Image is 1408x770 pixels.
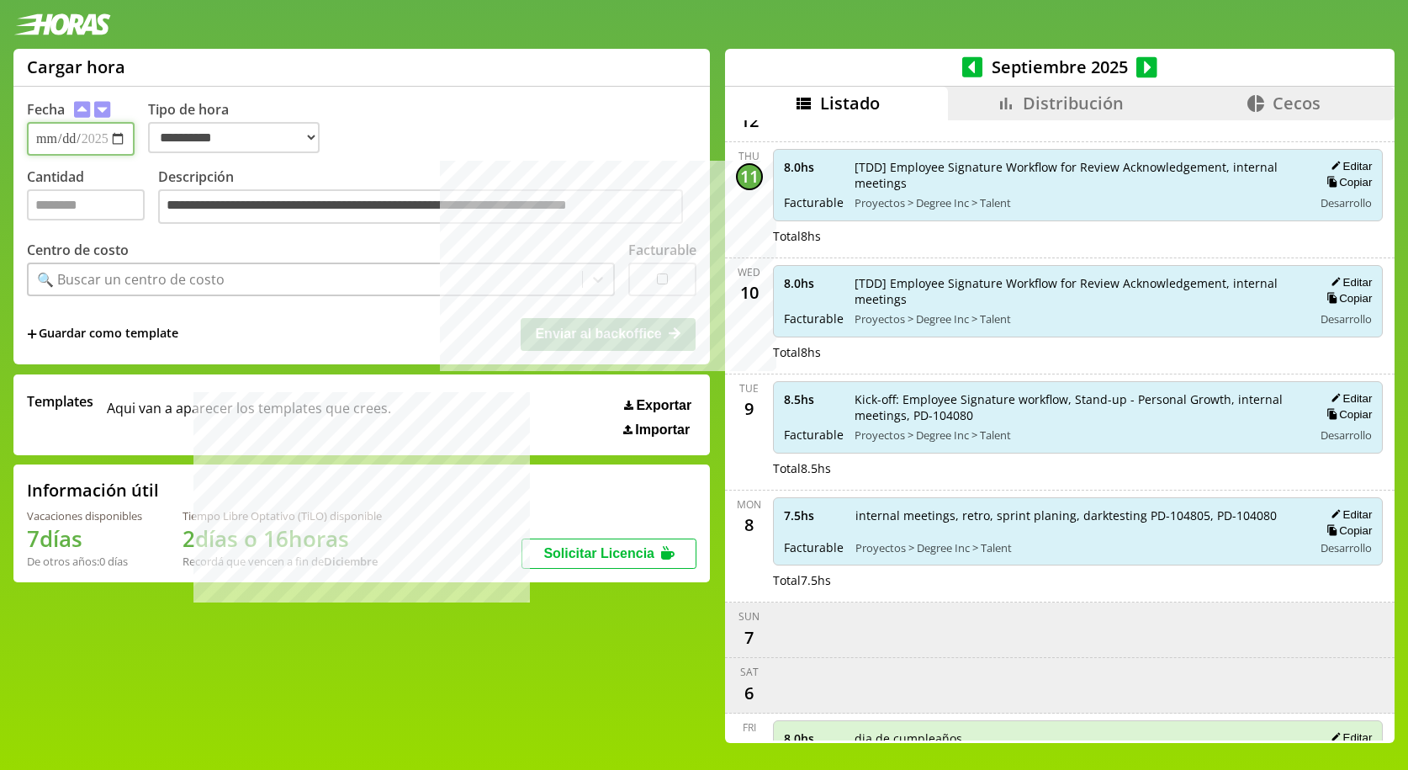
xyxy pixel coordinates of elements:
span: +Guardar como template [27,325,178,343]
span: Desarrollo [1321,311,1372,327]
span: Listado [820,92,880,114]
div: 11 [736,163,763,190]
button: Copiar [1321,523,1372,538]
span: Desarrollo [1321,427,1372,443]
label: Descripción [158,167,696,229]
button: Solicitar Licencia [521,539,696,569]
div: Recordá que vencen a fin de [183,554,382,569]
span: Aqui van a aparecer los templates que crees. [107,392,391,438]
span: Proyectos > Degree Inc > Talent [855,540,1302,555]
div: Vacaciones disponibles [27,508,142,523]
div: De otros años: 0 días [27,554,142,569]
span: Proyectos > Degree Inc > Talent [855,195,1302,210]
div: 12 [736,108,763,135]
span: Importar [635,422,690,438]
button: Copiar [1321,407,1372,422]
div: Total 8 hs [773,228,1384,244]
button: Editar [1326,159,1372,173]
div: 7 [736,624,763,651]
label: Facturable [628,241,696,259]
button: Editar [1326,730,1372,745]
div: Sun [738,609,760,624]
span: 8.0 hs [784,730,843,746]
label: Cantidad [27,167,158,229]
div: 6 [736,679,763,706]
span: 8.0 hs [784,275,843,291]
h1: 2 días o 16 horas [183,523,382,554]
span: Facturable [784,311,843,327]
span: Cecos [1273,92,1321,114]
button: Editar [1326,391,1372,406]
span: [TDD] Employee Signature Workflow for Review Acknowledgement, internal meetings [855,275,1302,307]
button: Exportar [619,397,696,414]
span: dia de cumpleaños [855,730,1302,746]
div: Wed [738,265,760,279]
img: logotipo [13,13,111,35]
label: Tipo de hora [148,100,333,156]
span: Facturable [784,539,844,555]
label: Fecha [27,100,65,119]
span: Facturable [784,427,843,443]
span: Septiembre 2025 [982,56,1136,78]
span: Exportar [636,398,691,413]
span: Kick-off: Employee Signature workflow, Stand-up - Personal Growth, internal meetings, PD-104080 [855,391,1302,423]
textarea: Descripción [158,189,683,225]
div: Mon [737,497,761,512]
div: 10 [736,279,763,306]
h1: 7 días [27,523,142,554]
span: 8.0 hs [784,159,843,175]
span: Desarrollo [1321,540,1372,555]
div: scrollable content [725,120,1395,741]
div: Tue [739,381,759,396]
div: 9 [736,396,763,422]
div: Fri [743,720,756,735]
span: internal meetings, retro, sprint planing, darktesting PD-104805, PD-104080 [855,507,1302,523]
label: Centro de costo [27,241,129,259]
h1: Cargar hora [27,56,125,78]
span: Templates [27,392,93,411]
span: Proyectos > Degree Inc > Talent [855,311,1302,327]
div: Total 8.5 hs [773,460,1384,476]
button: Editar [1326,507,1372,522]
input: Cantidad [27,189,145,220]
div: Tiempo Libre Optativo (TiLO) disponible [183,508,382,523]
div: Total 7.5 hs [773,572,1384,588]
button: Copiar [1321,291,1372,305]
span: Solicitar Licencia [543,546,654,560]
span: Desarrollo [1321,195,1372,210]
span: 7.5 hs [784,507,844,523]
div: 5 [736,735,763,762]
div: 8 [736,512,763,539]
div: Thu [738,149,760,163]
span: + [27,325,37,343]
span: 8.5 hs [784,391,843,407]
button: Editar [1326,275,1372,289]
span: Distribución [1023,92,1124,114]
h2: Información útil [27,479,159,502]
div: Total 8 hs [773,344,1384,360]
div: 🔍 Buscar un centro de costo [37,270,225,289]
b: Diciembre [324,554,378,569]
span: [TDD] Employee Signature Workflow for Review Acknowledgement, internal meetings [855,159,1302,191]
button: Copiar [1321,175,1372,189]
span: Proyectos > Degree Inc > Talent [855,427,1302,443]
select: Tipo de hora [148,122,320,153]
div: Sat [740,665,759,679]
span: Facturable [784,194,843,210]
